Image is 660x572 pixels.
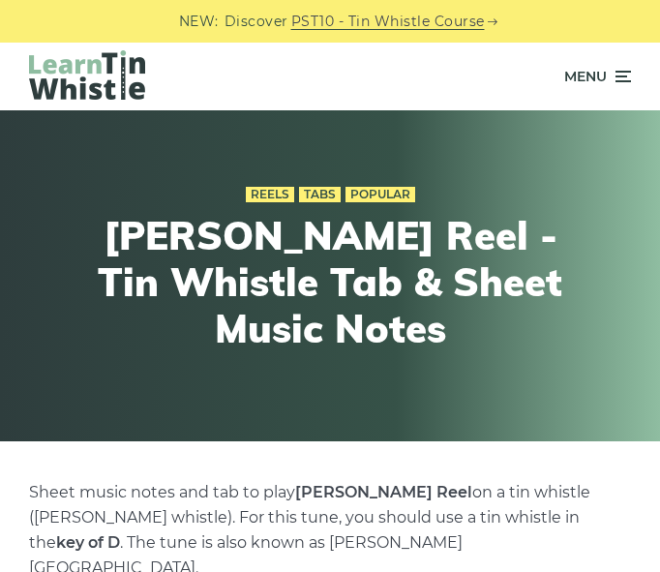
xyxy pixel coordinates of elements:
a: Reels [246,187,294,202]
strong: [PERSON_NAME] Reel [295,483,472,501]
span: Menu [564,52,607,101]
a: Tabs [299,187,341,202]
img: LearnTinWhistle.com [29,50,145,100]
a: Popular [345,187,415,202]
strong: key of D [56,533,120,552]
h1: [PERSON_NAME] Reel - Tin Whistle Tab & Sheet Music Notes [69,212,591,351]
